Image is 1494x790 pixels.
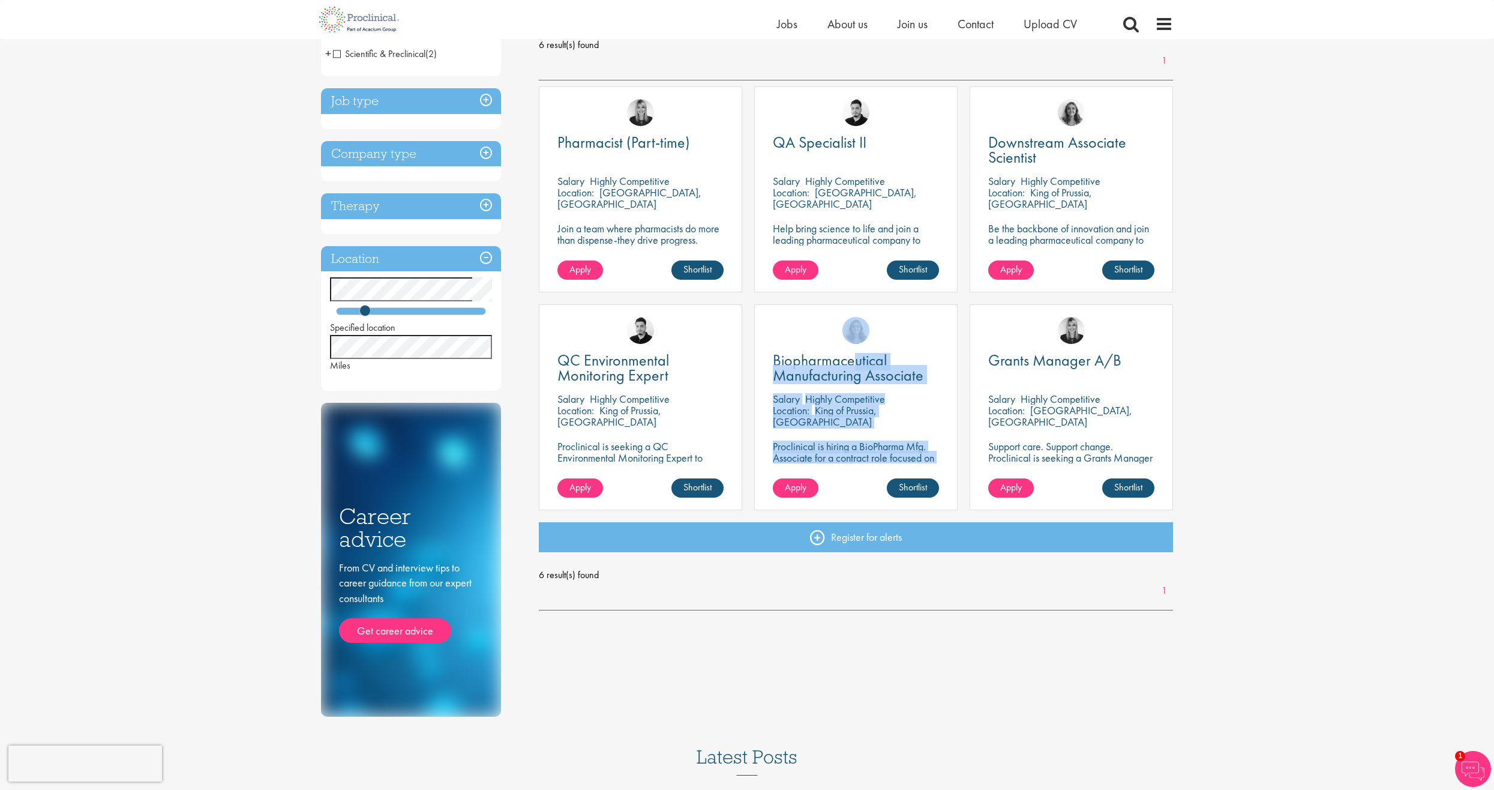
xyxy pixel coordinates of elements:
[773,478,818,498] a: Apply
[988,185,1025,199] span: Location:
[557,478,603,498] a: Apply
[773,392,800,406] span: Salary
[827,16,868,32] a: About us
[697,747,797,776] h3: Latest Posts
[333,47,425,60] span: Scientific & Preclinical
[557,403,594,417] span: Location:
[557,353,724,383] a: QC Environmental Monitoring Expert
[887,478,939,498] a: Shortlist
[1102,478,1154,498] a: Shortlist
[1058,317,1085,344] img: Janelle Jones
[339,560,483,644] div: From CV and interview tips to career guidance from our expert consultants
[1455,751,1491,787] img: Chatbot
[1156,54,1173,68] a: 1
[988,223,1154,268] p: Be the backbone of innovation and join a leading pharmaceutical company to help keep life-changin...
[777,16,797,32] a: Jobs
[1000,263,1022,276] span: Apply
[773,350,923,385] span: Biopharmaceutical Manufacturing Associate
[805,392,885,406] p: Highly Competitive
[1000,481,1022,493] span: Apply
[425,47,437,60] span: (2)
[773,261,818,280] a: Apply
[539,522,1174,552] a: Register for alerts
[569,481,591,493] span: Apply
[1021,174,1100,188] p: Highly Competitive
[557,350,669,385] span: QC Environmental Monitoring Expert
[773,223,939,280] p: Help bring science to life and join a leading pharmaceutical company to play a key role in delive...
[557,185,594,199] span: Location:
[988,174,1015,188] span: Salary
[557,223,724,246] p: Join a team where pharmacists do more than dispense-they drive progress.
[557,132,690,152] span: Pharmacist (Part-time)
[557,392,584,406] span: Salary
[590,174,670,188] p: Highly Competitive
[557,185,701,211] p: [GEOGRAPHIC_DATA], [GEOGRAPHIC_DATA]
[842,317,869,344] img: Jackie Cerchio
[627,99,654,126] img: Janelle Jones
[557,441,724,486] p: Proclinical is seeking a QC Environmental Monitoring Expert to support quality control operations...
[773,174,800,188] span: Salary
[988,135,1154,165] a: Downstream Associate Scientist
[321,246,501,272] h3: Location
[988,441,1154,486] p: Support care. Support change. Proclinical is seeking a Grants Manager A/B to join the team for a ...
[898,16,928,32] a: Join us
[539,36,1174,54] span: 6 result(s) found
[988,403,1132,429] p: [GEOGRAPHIC_DATA], [GEOGRAPHIC_DATA]
[557,135,724,150] a: Pharmacist (Part-time)
[773,441,939,475] p: Proclinical is hiring a BioPharma Mfg. Associate for a contract role focused on production support.
[988,261,1034,280] a: Apply
[1024,16,1077,32] a: Upload CV
[557,403,661,429] p: King of Prussia, [GEOGRAPHIC_DATA]
[773,403,809,417] span: Location:
[773,135,939,150] a: QA Specialist II
[785,481,806,493] span: Apply
[773,185,809,199] span: Location:
[988,392,1015,406] span: Salary
[339,505,483,551] h3: Career advice
[988,350,1121,370] span: Grants Manager A/B
[988,132,1126,167] span: Downstream Associate Scientist
[569,263,591,276] span: Apply
[988,185,1092,211] p: King of Prussia, [GEOGRAPHIC_DATA]
[321,193,501,219] h3: Therapy
[785,263,806,276] span: Apply
[773,403,877,429] p: King of Prussia, [GEOGRAPHIC_DATA]
[321,88,501,114] h3: Job type
[958,16,994,32] a: Contact
[1021,392,1100,406] p: Highly Competitive
[339,618,451,644] a: Get career advice
[627,317,654,344] img: Anderson Maldonado
[539,566,1174,584] span: 6 result(s) found
[773,132,866,152] span: QA Specialist II
[805,174,885,188] p: Highly Competitive
[557,174,584,188] span: Salary
[773,353,939,383] a: Biopharmaceutical Manufacturing Associate
[8,746,162,782] iframe: reCAPTCHA
[887,261,939,280] a: Shortlist
[988,478,1034,498] a: Apply
[671,261,724,280] a: Shortlist
[773,185,917,211] p: [GEOGRAPHIC_DATA], [GEOGRAPHIC_DATA]
[321,141,501,167] h3: Company type
[325,44,331,62] span: +
[1455,751,1465,761] span: 1
[330,321,395,334] span: Specified location
[842,99,869,126] img: Anderson Maldonado
[330,359,350,372] span: Miles
[988,403,1025,417] span: Location:
[333,47,437,60] span: Scientific & Preclinical
[557,261,603,280] a: Apply
[590,392,670,406] p: Highly Competitive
